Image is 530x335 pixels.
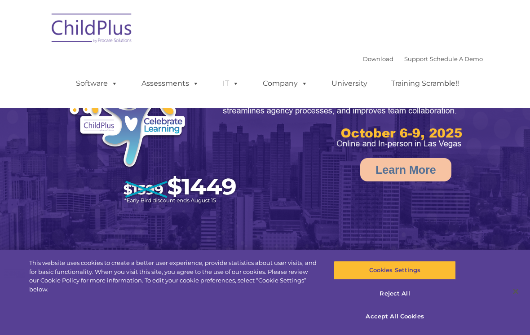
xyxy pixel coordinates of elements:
[254,75,317,93] a: Company
[506,282,526,301] button: Close
[214,75,248,93] a: IT
[334,307,455,326] button: Accept All Cookies
[334,284,455,303] button: Reject All
[382,75,468,93] a: Training Scramble!!
[430,55,483,62] a: Schedule A Demo
[132,75,208,93] a: Assessments
[363,55,393,62] a: Download
[67,75,127,93] a: Software
[334,261,455,280] button: Cookies Settings
[363,55,483,62] font: |
[322,75,376,93] a: University
[47,7,137,52] img: ChildPlus by Procare Solutions
[404,55,428,62] a: Support
[360,158,451,181] a: Learn More
[29,259,318,294] div: This website uses cookies to create a better user experience, provide statistics about user visit...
